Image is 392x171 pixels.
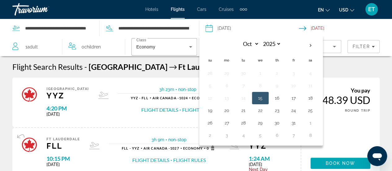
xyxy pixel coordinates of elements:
[197,7,206,12] a: Cars
[272,81,282,90] button: Day 9
[289,69,299,78] button: Day 3
[222,131,232,140] button: Day 3
[222,69,232,78] button: Day 29
[261,38,281,49] select: Select year
[222,106,232,115] button: Day 20
[178,87,196,92] span: non-stop
[306,81,315,90] button: Day 11
[311,87,370,94] div: You pay
[173,157,206,164] button: Flight Rules
[202,38,319,142] table: Left calendar grid
[84,44,101,49] span: Children
[81,43,101,51] span: 0
[25,43,38,51] span: 1
[219,7,234,12] a: Cruises
[289,131,299,140] button: Day 7
[272,94,282,102] button: Day 16
[272,106,282,115] button: Day 23
[255,106,265,115] button: Day 22
[143,146,170,150] span: Air Canada -
[289,119,299,127] button: Day 31
[171,7,185,12] a: Flights
[136,44,155,49] span: Economy
[205,94,215,102] button: Day 12
[306,69,315,78] button: Day 4
[152,137,164,142] span: 3h 9m
[84,62,87,71] span: -
[347,40,380,53] button: Filters
[178,62,226,71] span: Ft Lauderdale
[255,81,265,90] button: Day 8
[311,94,370,106] div: $248.39 USD
[89,62,168,71] span: [GEOGRAPHIC_DATA]
[280,43,336,50] mat-select: Sort by
[205,69,215,78] button: Day 28
[272,131,282,140] button: Day 6
[318,7,324,12] span: en
[6,38,125,56] button: Travelers: 1 adult, 0 children
[131,96,148,100] span: YYZ - FLL
[255,69,265,78] button: Day 1
[12,1,74,17] a: Travorium
[368,6,375,12] span: ET
[326,161,355,166] span: Book now
[222,81,232,90] button: Day 6
[306,119,315,127] button: Day 1
[239,106,249,115] button: Day 21
[183,146,203,150] span: Economy
[192,96,212,100] span: Economy
[339,7,348,12] span: USD
[306,131,315,140] button: Day 8
[205,106,215,115] button: Day 19
[255,119,265,127] button: Day 29
[255,131,265,140] button: Day 5
[46,162,80,167] span: [DATE]
[240,4,247,14] button: Extra navigation items
[205,81,215,90] button: Day 5
[222,119,232,127] button: Day 27
[27,44,38,49] span: Adult
[141,106,178,113] button: Flight Details
[363,3,380,16] button: User Menu
[311,158,370,169] button: Book now
[239,81,249,90] button: Day 7
[143,146,179,150] span: 1027
[289,81,299,90] button: Day 10
[239,119,249,127] button: Day 28
[152,96,179,100] span: Air Canada -
[239,94,249,102] button: Day 14
[205,131,215,140] button: Day 2
[22,137,37,153] img: Airline logo
[222,94,232,102] button: Day 13
[239,38,259,49] select: Select month
[205,119,215,127] button: Day 26
[46,105,89,112] span: 4:20 PM
[345,109,371,113] span: ROUND TRIP
[249,141,291,151] span: YYZ
[46,91,89,100] span: YYZ
[339,5,354,14] button: Change currency
[168,137,187,142] span: non-stop
[12,62,83,71] h1: Flight Search Results
[249,155,291,162] span: 1:24 AM
[46,141,80,151] span: FLL
[46,155,80,162] span: 10:15 PM
[272,69,282,78] button: Day 2
[122,146,139,150] span: FLL - YYZ
[46,112,89,117] span: [DATE]
[159,87,174,92] span: 3h 23m
[207,146,216,151] span: 0
[352,44,370,49] span: Filter
[205,19,299,38] button: Select depart date
[272,119,282,127] button: Day 30
[239,131,249,140] button: Day 4
[249,162,291,167] span: [DATE]
[145,7,158,12] span: Hotels
[299,19,392,38] button: Select return date
[182,106,215,113] button: Flight Rules
[255,94,265,102] button: Day 15
[136,38,146,42] mat-label: Class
